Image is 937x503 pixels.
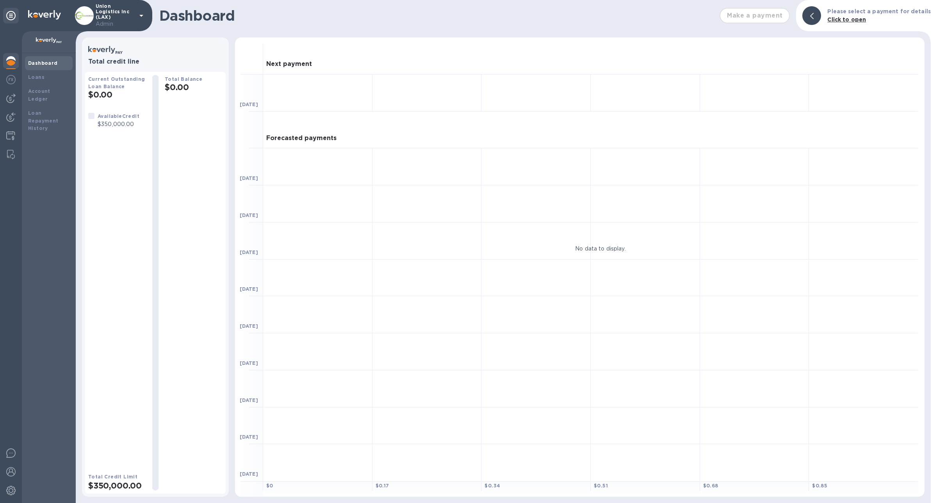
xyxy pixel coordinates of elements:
img: Foreign exchange [6,75,16,84]
img: Logo [28,10,61,20]
b: Click to open [827,16,866,23]
p: No data to display. [575,245,626,253]
h3: Next payment [266,60,312,68]
b: Total Balance [165,76,202,82]
h2: $350,000.00 [88,481,146,491]
h3: Forecasted payments [266,135,337,142]
b: [DATE] [240,323,258,329]
b: Loans [28,74,45,80]
b: [DATE] [240,175,258,181]
b: $ 0.51 [594,483,608,489]
b: Dashboard [28,60,58,66]
div: Unpin categories [3,8,19,23]
img: Credit hub [6,131,15,140]
b: $ 0.85 [812,483,827,489]
b: Total Credit Limit [88,474,137,480]
b: Available Credit [98,113,139,119]
p: Admin [96,20,135,28]
b: $ 0.68 [703,483,718,489]
b: $ 0.17 [376,483,389,489]
b: Loan Repayment History [28,110,59,132]
b: Please select a payment for details [827,8,931,14]
p: Union Logistics Inc (LAX) [96,4,135,28]
h2: $0.00 [88,90,146,100]
b: [DATE] [240,286,258,292]
b: [DATE] [240,212,258,218]
h2: $0.00 [165,82,223,92]
h3: Total credit line [88,58,223,66]
b: $ 0 [266,483,273,489]
b: Account Ledger [28,88,50,102]
b: [DATE] [240,434,258,440]
b: [DATE] [240,397,258,403]
b: Current Outstanding Loan Balance [88,76,145,89]
b: [DATE] [240,249,258,255]
b: [DATE] [240,471,258,477]
p: $350,000.00 [98,120,139,128]
b: [DATE] [240,101,258,107]
b: [DATE] [240,360,258,366]
b: $ 0.34 [485,483,500,489]
h1: Dashboard [159,7,716,24]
